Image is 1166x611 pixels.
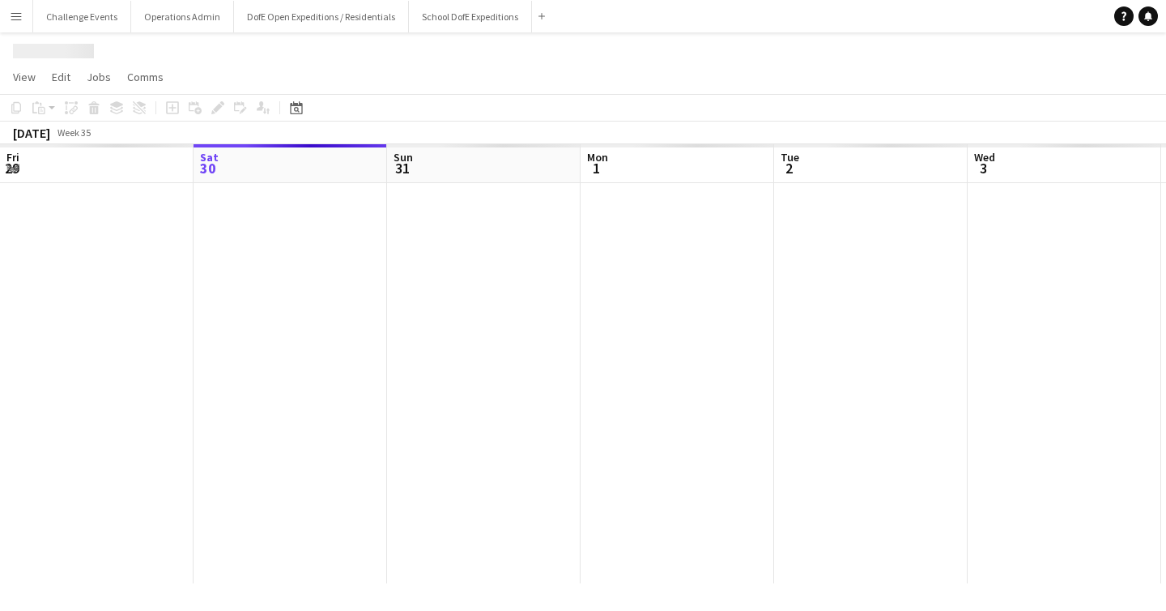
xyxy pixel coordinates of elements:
[974,150,995,164] span: Wed
[198,159,219,177] span: 30
[391,159,413,177] span: 31
[781,150,799,164] span: Tue
[394,150,413,164] span: Sun
[4,159,19,177] span: 29
[200,150,219,164] span: Sat
[6,66,42,88] a: View
[45,66,77,88] a: Edit
[6,150,19,164] span: Fri
[52,70,70,84] span: Edit
[409,1,532,32] button: School DofE Expeditions
[234,1,409,32] button: DofE Open Expeditions / Residentials
[585,159,608,177] span: 1
[13,70,36,84] span: View
[53,126,94,139] span: Week 35
[127,70,164,84] span: Comms
[13,125,50,141] div: [DATE]
[87,70,111,84] span: Jobs
[80,66,117,88] a: Jobs
[33,1,131,32] button: Challenge Events
[121,66,170,88] a: Comms
[131,1,234,32] button: Operations Admin
[778,159,799,177] span: 2
[972,159,995,177] span: 3
[587,150,608,164] span: Mon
